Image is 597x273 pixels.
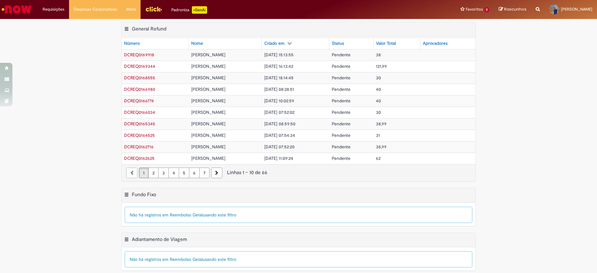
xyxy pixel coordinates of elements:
span: DCREQ0162625 [124,155,155,161]
div: Não há registros em Reembolso Geral [125,251,472,267]
a: Abrir Registro: DCREQ0169344 [124,63,155,69]
span: 38,99 [376,121,386,127]
span: DCREQ0168555 [124,75,155,81]
img: ServiceNow [1,3,33,16]
span: Pendente [332,109,350,115]
span: [PERSON_NAME] [191,86,225,92]
span: Requisições [43,6,64,12]
h2: Adiantamento de Viagem [132,236,187,243]
span: [PERSON_NAME] [191,132,225,138]
a: Abrir Registro: DCREQ0168555 [124,75,155,81]
span: DCREQ0165345 [124,121,155,127]
span: [DATE] 08:59:50 [264,121,295,127]
span: Pendente [332,86,350,92]
a: Abrir Registro: DCREQ0166774 [124,98,154,104]
span: [DATE] 07:54:34 [264,132,295,138]
span: Despesas Corporativas [74,6,117,12]
div: Valor Total [376,40,396,47]
span: Pendente [332,98,350,104]
img: click_logo_yellow_360x200.png [145,4,162,14]
span: Pendente [332,63,350,69]
span: [DATE] 07:52:20 [264,144,294,150]
a: Página 6 [189,168,200,178]
div: Status [332,40,344,47]
a: Abrir Registro: DCREQ0166980 [124,86,155,92]
span: [PERSON_NAME] [191,52,225,58]
span: 121,99 [376,63,387,69]
span: 30 [376,109,381,115]
span: [PERSON_NAME] [191,75,225,81]
a: Próxima página [211,168,222,178]
span: Pendente [332,75,350,81]
a: Página 4 [169,168,179,178]
h2: General Refund [132,26,166,32]
span: [DATE] 10:02:59 [264,98,294,104]
span: [DATE] 15:13:55 [264,52,294,58]
span: 38 [376,52,381,58]
span: 31 [376,132,380,138]
a: Página 3 [158,168,169,178]
div: Aprovadores [423,40,447,47]
a: Rascunhos [499,7,526,12]
span: [DATE] 11:09:24 [264,155,293,161]
a: Abrir Registro: DCREQ0165345 [124,121,155,127]
a: Página 7 [199,168,210,178]
span: [DATE] 18:14:45 [264,75,294,81]
span: 62 [376,155,381,161]
button: General Refund Menu de contexto [124,26,129,34]
span: usando este filtro [202,212,236,218]
span: [DATE] 07:52:02 [264,109,294,115]
a: Abrir Registro: DCREQ0166034 [124,109,155,115]
button: Fundo Fixo Menu de contexto [124,192,129,200]
nav: paginação [122,164,475,181]
span: [DATE] 16:13:42 [264,63,293,69]
span: Rascunhos [504,6,526,12]
span: DCREQ0162716 [124,144,154,150]
span: DCREQ0166980 [124,86,155,92]
span: [DATE] 08:28:51 [264,86,294,92]
div: Não há registros em Reembolso Geral [125,207,472,223]
div: Nome [191,40,203,47]
span: [PERSON_NAME] [191,144,225,150]
span: DCREQ0166034 [124,109,155,115]
div: Padroniza [171,6,207,14]
span: Favoritos [466,6,483,12]
span: Pendente [332,155,350,161]
p: +GenAi [192,6,207,14]
span: Pendente [332,144,350,150]
div: Número [124,40,140,47]
a: Página 1 [139,168,149,178]
span: Pendente [332,132,350,138]
a: Abrir Registro: DCREQ0162625 [124,155,155,161]
a: Abrir Registro: DCREQ0169918 [124,52,154,58]
span: [PERSON_NAME] [191,63,225,69]
span: DCREQ0169344 [124,63,155,69]
button: Adiantamento de Viagem Menu de contexto [124,236,129,244]
span: 2 [484,7,489,12]
span: [PERSON_NAME] [191,109,225,115]
div: Linhas 1 − 10 de 66 [126,169,471,176]
span: DCREQ0164525 [124,132,155,138]
a: Abrir Registro: DCREQ0164525 [124,132,155,138]
span: DCREQ0169918 [124,52,154,58]
span: 40 [376,86,381,92]
span: More [126,6,136,12]
span: DCREQ0166774 [124,98,154,104]
span: [PERSON_NAME] [191,98,225,104]
span: [PERSON_NAME] [191,121,225,127]
a: Página 2 [148,168,159,178]
span: usando este filtro [202,257,236,262]
span: Pendente [332,121,350,127]
span: 40 [376,98,381,104]
h2: Fundo Fixo [132,192,156,198]
a: Abrir Registro: DCREQ0162716 [124,144,154,150]
a: Página 5 [179,168,189,178]
span: [PERSON_NAME] [561,7,592,12]
span: 38,99 [376,144,386,150]
span: Pendente [332,52,350,58]
span: 30 [376,75,381,81]
span: [PERSON_NAME] [191,155,225,161]
div: Criado em [264,40,285,47]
